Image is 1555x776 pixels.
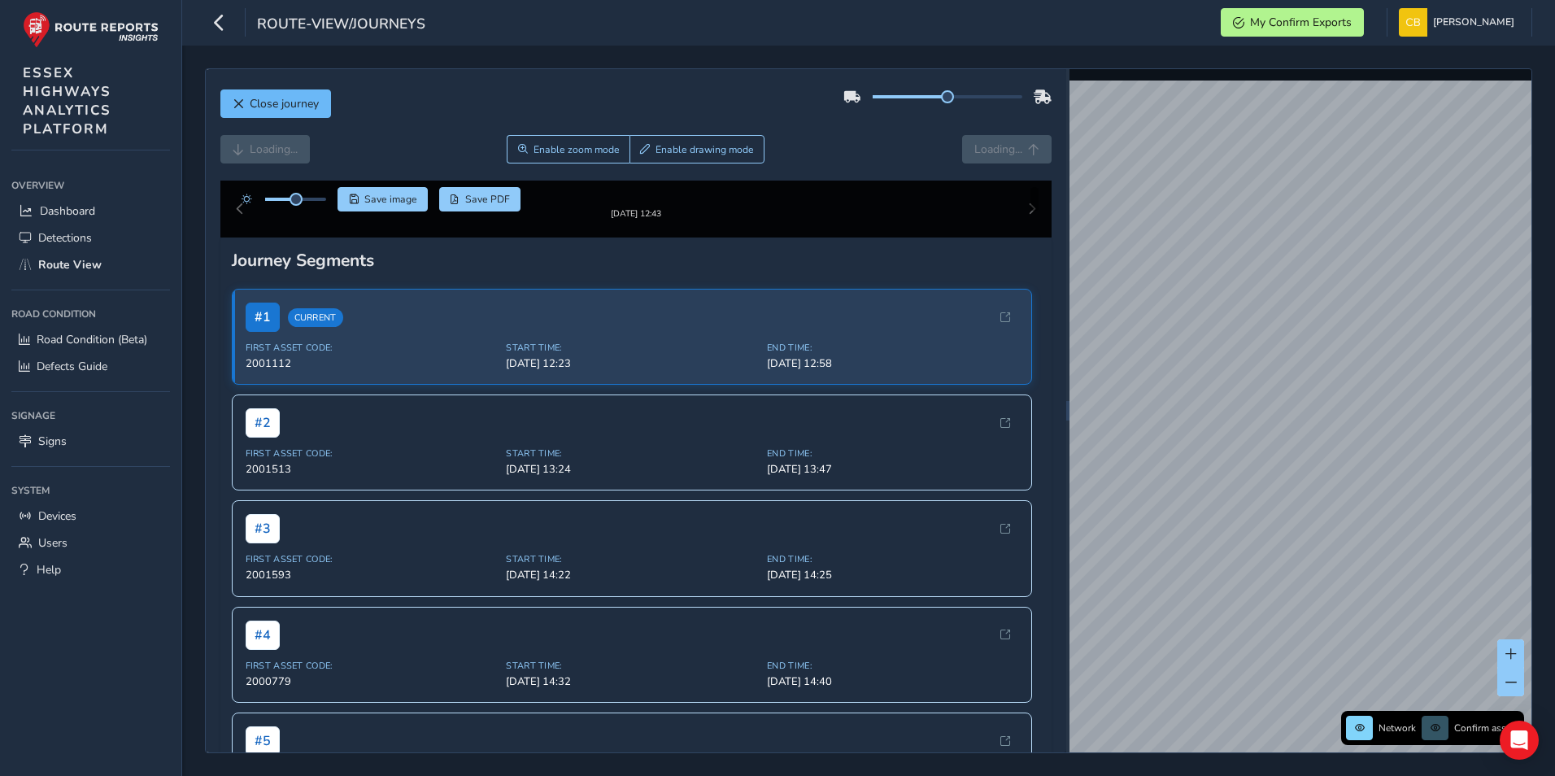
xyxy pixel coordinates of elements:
span: [DATE] 14:32 [506,674,757,689]
a: Defects Guide [11,353,170,380]
span: Network [1379,722,1416,735]
span: Detections [38,230,92,246]
a: Devices [11,503,170,530]
span: End Time: [767,553,1018,565]
div: [DATE] 12:43 [611,207,661,220]
span: Start Time: [506,447,757,460]
div: Overview [11,173,170,198]
div: Signage [11,403,170,428]
button: Zoom [507,135,629,163]
span: [DATE] 14:25 [767,568,1018,582]
span: [PERSON_NAME] [1433,8,1514,37]
span: [DATE] 14:22 [506,568,757,582]
span: [DATE] 12:58 [767,356,1018,371]
a: Signs [11,428,170,455]
span: # 2 [246,408,280,438]
span: Close journey [250,96,319,111]
span: End Time: [767,447,1018,460]
button: My Confirm Exports [1221,8,1364,37]
a: Road Condition (Beta) [11,326,170,353]
span: Users [38,535,68,551]
span: Start Time: [506,660,757,672]
span: # 4 [246,621,280,650]
img: rr logo [23,11,159,48]
a: Help [11,556,170,583]
span: # 5 [246,726,280,756]
span: # 3 [246,514,280,543]
span: Defects Guide [37,359,107,374]
button: Save [338,187,428,211]
span: [DATE] 14:40 [767,674,1018,689]
span: Start Time: [506,553,757,565]
span: First Asset Code: [246,342,497,354]
span: Enable drawing mode [656,143,754,156]
a: Users [11,530,170,556]
span: Help [37,562,61,578]
div: Open Intercom Messenger [1500,721,1539,760]
div: Road Condition [11,302,170,326]
span: 2001593 [246,568,497,582]
span: Start Time: [506,342,757,354]
span: [DATE] 12:23 [506,356,757,371]
button: Close journey [220,89,331,118]
span: Confirm assets [1454,722,1519,735]
span: Road Condition (Beta) [37,332,147,347]
span: Save PDF [465,193,510,206]
span: route-view/journeys [257,14,425,37]
span: My Confirm Exports [1250,15,1352,30]
button: Draw [629,135,765,163]
span: Enable zoom mode [534,143,620,156]
button: PDF [439,187,521,211]
div: System [11,478,170,503]
a: Route View [11,251,170,278]
span: First Asset Code: [246,660,497,672]
button: [PERSON_NAME] [1399,8,1520,37]
span: Save image [364,193,417,206]
div: Journey Segments [232,249,1041,272]
a: Dashboard [11,198,170,225]
span: [DATE] 13:24 [506,462,757,477]
span: Dashboard [40,203,95,219]
span: 2001513 [246,462,497,477]
span: 2000779 [246,674,497,689]
span: End Time: [767,660,1018,672]
span: ESSEX HIGHWAYS ANALYTICS PLATFORM [23,63,111,138]
img: diamond-layout [1399,8,1427,37]
span: Route View [38,257,102,272]
span: First Asset Code: [246,447,497,460]
span: First Asset Code: [246,553,497,565]
span: Devices [38,508,76,524]
span: Signs [38,434,67,449]
span: [DATE] 13:47 [767,462,1018,477]
span: End Time: [767,342,1018,354]
span: # 1 [246,303,280,332]
span: 2001112 [246,356,497,371]
span: Current [288,308,343,327]
a: Detections [11,225,170,251]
